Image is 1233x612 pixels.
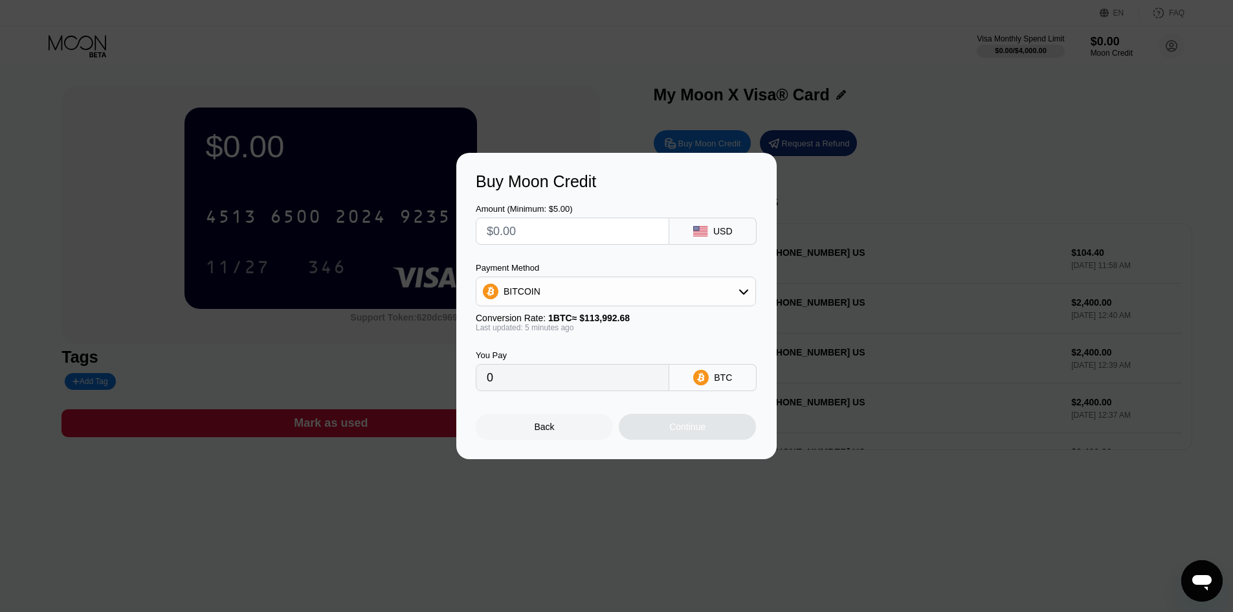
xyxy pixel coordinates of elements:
[548,313,630,323] span: 1 BTC ≈ $113,992.68
[535,422,555,432] div: Back
[713,226,733,236] div: USD
[476,172,757,191] div: Buy Moon Credit
[476,313,756,323] div: Conversion Rate:
[476,263,756,273] div: Payment Method
[476,278,755,304] div: BITCOIN
[504,286,540,297] div: BITCOIN
[476,323,756,332] div: Last updated: 5 minutes ago
[476,414,613,440] div: Back
[487,218,658,244] input: $0.00
[1181,560,1223,602] iframe: Кнопка запуска окна обмена сообщениями
[476,204,669,214] div: Amount (Minimum: $5.00)
[714,372,732,383] div: BTC
[476,350,669,360] div: You Pay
